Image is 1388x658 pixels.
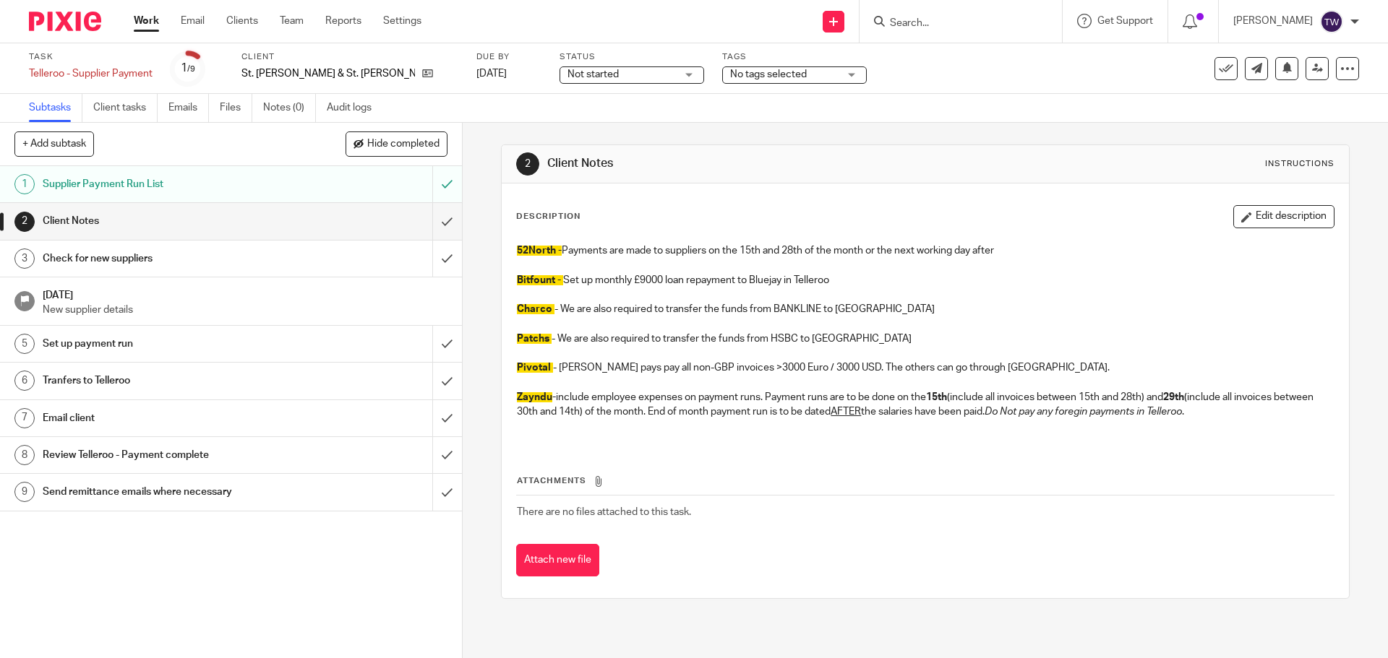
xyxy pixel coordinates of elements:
h1: Check for new suppliers [43,248,293,269]
h1: Set up payment run [43,333,293,355]
img: Pixie [29,12,101,31]
h1: Tranfers to Telleroo [43,370,293,391]
h1: Client Notes [547,156,956,171]
button: + Add subtask [14,131,94,156]
label: Tags [722,51,867,63]
u: AFTER [831,407,861,417]
div: 9 [14,482,35,502]
label: Status [560,51,704,63]
span: There are no files attached to this task. [517,507,691,517]
div: 5 [14,334,35,354]
div: Telleroo - Supplier Payment [29,66,153,81]
div: 3 [14,248,35,269]
span: Attachments [517,477,586,485]
div: 2 [14,212,35,232]
h1: Review Telleroo - Payment complete [43,444,293,466]
a: Email [181,14,205,28]
span: Patchs [517,334,549,344]
a: Emails [168,94,209,122]
a: Audit logs [327,94,382,122]
small: /9 [187,65,195,73]
h1: [DATE] [43,285,447,303]
label: Task [29,51,153,63]
div: 1 [14,174,35,194]
p: - [PERSON_NAME] pays pay all non-GBP invoices >3000 Euro / 3000 USD. The others can go through [G... [517,360,1333,375]
p: St. [PERSON_NAME] & St. [PERSON_NAME] [241,66,415,81]
h1: Client Notes [43,210,293,232]
span: Bitfount - [517,275,561,285]
p: [PERSON_NAME] [1233,14,1313,28]
div: 1 [181,60,195,77]
p: Set up monthly £9000 loan repayment to Bluejay in Telleroo [517,273,1333,287]
a: Clients [226,14,258,28]
span: Get Support [1097,16,1153,26]
div: 6 [14,371,35,391]
a: Settings [383,14,421,28]
button: Edit description [1233,205,1335,228]
span: 52North - [517,246,562,256]
em: Do Not pay any foregin payments in Telleroo [985,407,1182,417]
a: Work [134,14,159,28]
h1: Supplier Payment Run List [43,173,293,195]
strong: - [517,392,556,402]
p: Description [516,211,581,222]
a: Files [220,94,252,122]
img: svg%3E [1320,10,1343,33]
span: Zayndu [517,392,552,402]
button: Hide completed [346,131,447,156]
a: Reports [325,14,361,28]
h1: Email client [43,407,293,429]
p: include employee expenses on payment runs. Payment runs are to be done on the (include all invoic... [517,390,1333,420]
span: No tags selected [730,69,807,79]
label: Client [241,51,458,63]
div: 2 [516,152,539,176]
input: Search [888,17,1019,30]
p: - We are also required to transfer the funds from BANKLINE to [GEOGRAPHIC_DATA] [517,302,1333,316]
button: Attach new file [516,544,599,576]
span: [DATE] [476,69,507,79]
a: Notes (0) [263,94,316,122]
div: 7 [14,408,35,428]
p: Payments are made to suppliers on the 15th and 28th of the month or the next working day after [517,243,1333,258]
p: - We are also required to transfer the funds from HSBC to [GEOGRAPHIC_DATA] [517,332,1333,346]
a: Subtasks [29,94,82,122]
span: Charco [517,304,552,314]
p: New supplier details [43,303,447,317]
span: Hide completed [367,139,440,150]
a: Client tasks [93,94,158,122]
strong: 29th [1163,392,1184,402]
label: Due by [476,51,541,63]
h1: Send remittance emails where necessary [43,481,293,503]
div: 8 [14,445,35,465]
div: Instructions [1265,158,1335,170]
strong: 15th [926,392,947,402]
span: Pivotal [517,363,551,373]
a: Team [280,14,304,28]
span: Not started [567,69,619,79]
